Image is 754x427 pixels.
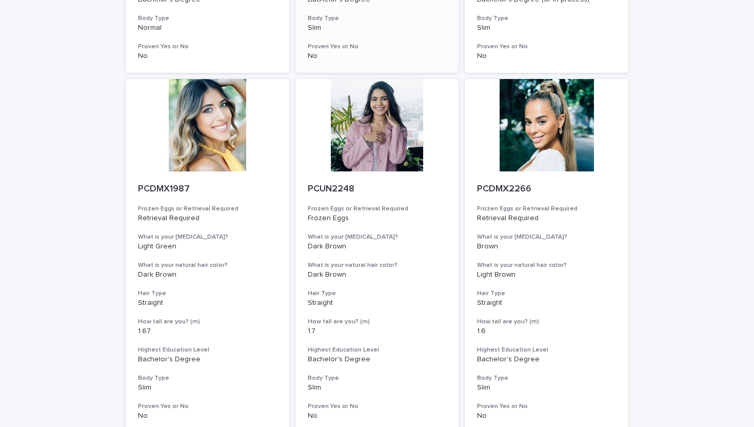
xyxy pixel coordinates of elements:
h3: Body Type [477,374,616,382]
h3: Proven Yes or No [308,402,447,411]
p: No [308,412,447,420]
h3: How tall are you? (m) [138,318,277,326]
p: No [138,52,277,61]
h3: Proven Yes or No [308,43,447,51]
p: No [138,412,277,420]
h3: Body Type [138,14,277,23]
h3: How tall are you? (m) [308,318,447,326]
p: Straight [477,299,616,307]
p: Brown [477,242,616,251]
p: Straight [138,299,277,307]
h3: Frozen Eggs or Retrieval Required [308,205,447,213]
p: Retrieval Required [138,214,277,223]
p: Bachelor's Degree [308,355,447,364]
h3: What is your natural hair color? [477,261,616,269]
h3: What is your [MEDICAL_DATA]? [138,233,277,241]
p: Slim [308,24,447,32]
p: 1.7 [308,327,447,336]
h3: Frozen Eggs or Retrieval Required [477,205,616,213]
h3: Proven Yes or No [138,43,277,51]
p: Frozen Eggs [308,214,447,223]
p: Bachelor's Degree [477,355,616,364]
p: Dark Brown [138,270,277,279]
h3: Hair Type [138,289,277,298]
p: 1.67 [138,327,277,336]
p: 1.6 [477,327,616,336]
p: Retrieval Required [477,214,616,223]
h3: What is your natural hair color? [308,261,447,269]
h3: What is your [MEDICAL_DATA]? [477,233,616,241]
h3: What is your natural hair color? [138,261,277,269]
p: Slim [308,383,447,392]
h3: Highest Education Level [477,346,616,354]
p: No [477,412,616,420]
h3: Body Type [477,14,616,23]
p: Slim [477,24,616,32]
h3: Hair Type [308,289,447,298]
p: No [477,52,616,61]
p: PCUN2248 [308,184,447,195]
p: Slim [138,383,277,392]
p: PCDMX1987 [138,184,277,195]
p: Light Green [138,242,277,251]
p: No [308,52,447,61]
h3: Body Type [308,14,447,23]
h3: Body Type [308,374,447,382]
p: Straight [308,299,447,307]
h3: Highest Education Level [138,346,277,354]
p: Light Brown [477,270,616,279]
h3: Body Type [138,374,277,382]
p: Bachelor's Degree [138,355,277,364]
p: PCDMX2266 [477,184,616,195]
h3: How tall are you? (m) [477,318,616,326]
h3: Hair Type [477,289,616,298]
p: Normal [138,24,277,32]
h3: Proven Yes or No [477,402,616,411]
h3: What is your [MEDICAL_DATA]? [308,233,447,241]
h3: Frozen Eggs or Retrieval Required [138,205,277,213]
p: Dark Brown [308,270,447,279]
p: Dark Brown [308,242,447,251]
h3: Proven Yes or No [477,43,616,51]
h3: Highest Education Level [308,346,447,354]
p: Slim [477,383,616,392]
h3: Proven Yes or No [138,402,277,411]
